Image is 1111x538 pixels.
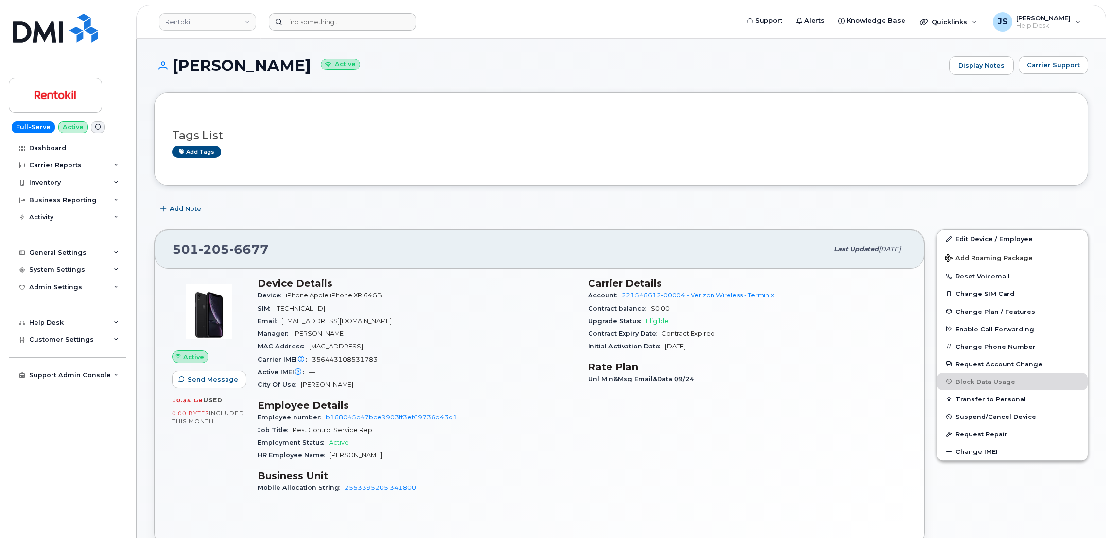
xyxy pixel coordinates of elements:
button: Request Repair [937,425,1088,443]
span: 356443108531783 [312,356,378,363]
span: Mobile Allocation String [258,484,345,491]
span: SIM [258,305,275,312]
a: Edit Device / Employee [937,230,1088,247]
span: Job Title [258,426,293,434]
button: Change Plan / Features [937,303,1088,320]
span: 10.34 GB [172,397,203,404]
a: 221546612-00004 - Verizon Wireless - Terminix [622,292,774,299]
span: Enable Call Forwarding [955,325,1034,332]
span: Suspend/Cancel Device [955,413,1036,420]
span: Employee number [258,414,326,421]
span: Carrier Support [1027,60,1080,69]
h3: Business Unit [258,470,576,482]
span: used [203,397,223,404]
span: Carrier IMEI [258,356,312,363]
span: Active IMEI [258,368,309,376]
span: iPhone Apple iPhone XR 64GB [286,292,382,299]
h3: Carrier Details [588,278,907,289]
span: [PERSON_NAME] [330,451,382,459]
small: Active [321,59,360,70]
button: Send Message [172,371,246,388]
h3: Rate Plan [588,361,907,373]
span: — [309,368,315,376]
button: Block Data Usage [937,373,1088,390]
button: Add Note [154,200,209,218]
button: Carrier Support [1019,56,1088,74]
span: Contract Expired [661,330,715,337]
span: Contract balance [588,305,651,312]
h3: Device Details [258,278,576,289]
span: Employment Status [258,439,329,446]
span: Send Message [188,375,238,384]
span: 501 [173,242,269,257]
span: 205 [199,242,229,257]
button: Transfer to Personal [937,390,1088,408]
span: Active [329,439,349,446]
span: [DATE] [879,245,901,253]
span: Manager [258,330,293,337]
span: Email [258,317,281,325]
span: Add Note [170,204,201,213]
span: [TECHNICAL_ID] [275,305,325,312]
a: Display Notes [949,56,1014,75]
span: Contract Expiry Date [588,330,661,337]
iframe: Messenger Launcher [1069,496,1104,531]
a: Add tags [172,146,221,158]
button: Suspend/Cancel Device [937,408,1088,425]
button: Change SIM Card [937,285,1088,302]
span: Device [258,292,286,299]
h3: Tags List [172,129,1070,141]
button: Change Phone Number [937,338,1088,355]
span: MAC Address [258,343,309,350]
span: Change Plan / Features [955,308,1035,315]
span: 0.00 Bytes [172,410,209,417]
span: Pest Control Service Rep [293,426,372,434]
button: Reset Voicemail [937,267,1088,285]
span: Initial Activation Date [588,343,665,350]
a: b168045c47bce9903ff3ef69736d43d1 [326,414,457,421]
a: 2553395205.341800 [345,484,416,491]
span: [MAC_ADDRESS] [309,343,363,350]
button: Enable Call Forwarding [937,320,1088,338]
span: Account [588,292,622,299]
h1: [PERSON_NAME] [154,57,944,74]
span: 6677 [229,242,269,257]
span: [PERSON_NAME] [293,330,346,337]
span: Active [183,352,204,362]
button: Request Account Change [937,355,1088,373]
span: HR Employee Name [258,451,330,459]
span: $0.00 [651,305,670,312]
span: [DATE] [665,343,686,350]
span: Add Roaming Package [945,254,1033,263]
span: Eligible [646,317,669,325]
h3: Employee Details [258,399,576,411]
span: Unl Min&Msg Email&Data 09/24 [588,375,699,382]
span: Last updated [834,245,879,253]
span: City Of Use [258,381,301,388]
img: image20231002-3703462-1qb80zy.jpeg [180,282,238,341]
span: Upgrade Status [588,317,646,325]
button: Change IMEI [937,443,1088,460]
span: [EMAIL_ADDRESS][DOMAIN_NAME] [281,317,392,325]
button: Add Roaming Package [937,247,1088,267]
span: [PERSON_NAME] [301,381,353,388]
